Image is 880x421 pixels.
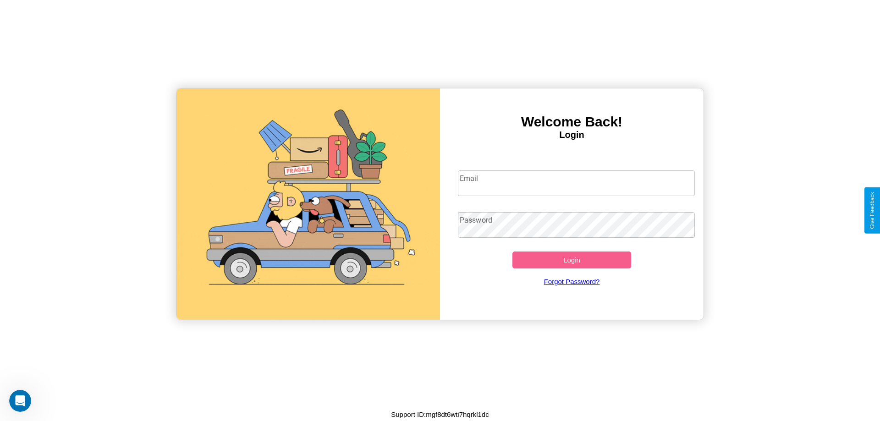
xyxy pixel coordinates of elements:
p: Support ID: mgf8dt6wti7hqrkl1dc [391,408,489,421]
button: Login [512,252,631,268]
a: Forgot Password? [453,268,691,295]
h3: Welcome Back! [440,114,704,130]
h4: Login [440,130,704,140]
iframe: Intercom live chat [9,390,31,412]
div: Give Feedback [869,192,875,229]
img: gif [176,88,440,320]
